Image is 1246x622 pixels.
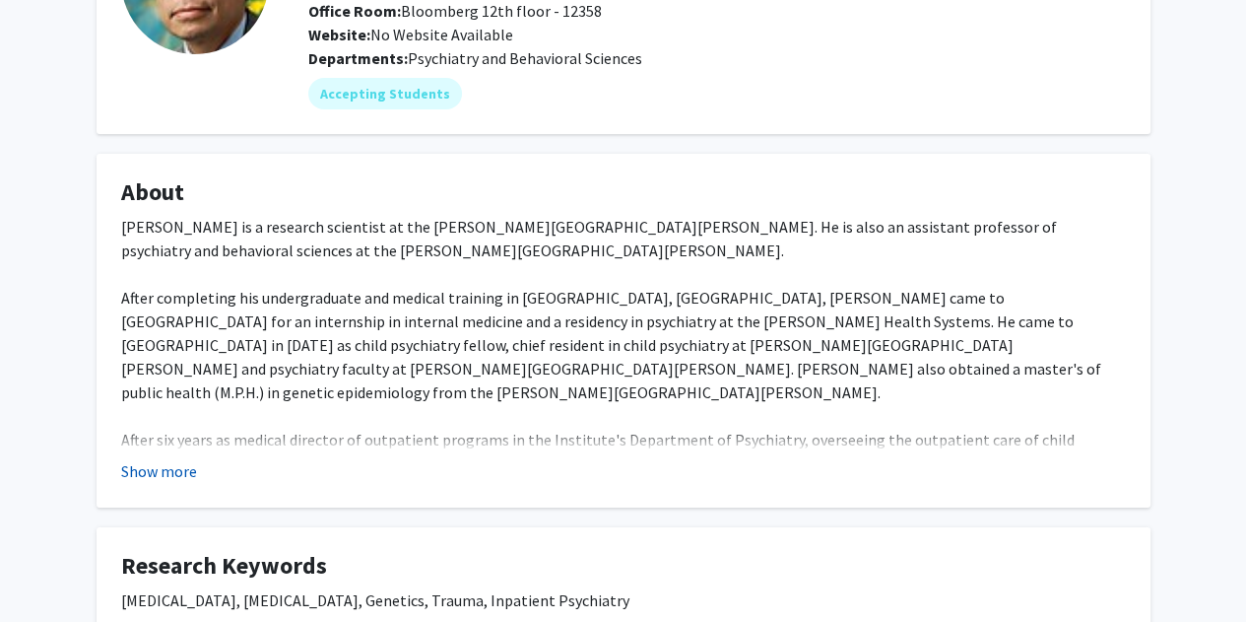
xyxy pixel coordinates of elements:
b: Website: [308,25,370,44]
h4: Research Keywords [121,552,1126,581]
button: Show more [121,459,197,483]
mat-chip: Accepting Students [308,78,462,109]
div: [MEDICAL_DATA], [MEDICAL_DATA], Genetics, Trauma, Inpatient Psychiatry [121,588,1126,612]
div: [PERSON_NAME] is a research scientist at the [PERSON_NAME][GEOGRAPHIC_DATA][PERSON_NAME]. He is a... [121,215,1126,522]
h4: About [121,178,1126,207]
b: Office Room: [308,1,401,21]
b: Departments: [308,48,408,68]
iframe: Chat [15,533,84,607]
span: Psychiatry and Behavioral Sciences [408,48,642,68]
span: Bloomberg 12th floor - 12358 [308,1,602,21]
span: No Website Available [308,25,513,44]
